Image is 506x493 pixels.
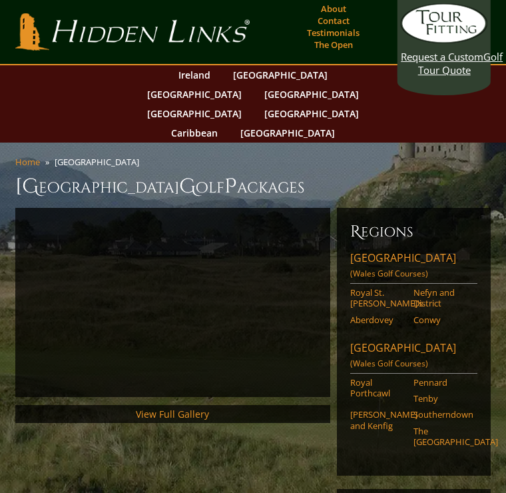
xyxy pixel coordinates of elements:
[413,287,469,309] a: Nefyn and District
[413,393,469,404] a: Tenby
[258,85,366,104] a: [GEOGRAPHIC_DATA]
[15,173,491,200] h1: [GEOGRAPHIC_DATA] olf ackages
[55,156,144,168] li: [GEOGRAPHIC_DATA]
[413,409,469,420] a: Southerndown
[350,250,477,284] a: [GEOGRAPHIC_DATA](Wales Golf Courses)
[226,65,334,85] a: [GEOGRAPHIC_DATA]
[314,11,353,30] a: Contact
[258,104,366,123] a: [GEOGRAPHIC_DATA]
[350,340,477,374] a: [GEOGRAPHIC_DATA](Wales Golf Courses)
[350,358,428,369] span: (Wales Golf Courses)
[29,221,317,384] iframe: Sir-Nick-on-Wales
[172,65,217,85] a: Ireland
[413,426,469,448] a: The [GEOGRAPHIC_DATA]
[413,377,469,388] a: Pennard
[350,268,428,279] span: (Wales Golf Courses)
[350,409,405,431] a: [PERSON_NAME] and Kenfig
[304,23,363,42] a: Testimonials
[224,173,237,200] span: P
[401,3,487,77] a: Request a CustomGolf Tour Quote
[164,123,224,143] a: Caribbean
[136,408,209,420] a: View Full Gallery
[350,221,477,243] h6: Regions
[140,85,248,104] a: [GEOGRAPHIC_DATA]
[140,104,248,123] a: [GEOGRAPHIC_DATA]
[350,314,405,325] a: Aberdovey
[311,35,356,54] a: The Open
[179,173,196,200] span: G
[350,287,405,309] a: Royal St. [PERSON_NAME]’s
[234,123,342,143] a: [GEOGRAPHIC_DATA]
[413,314,469,325] a: Conwy
[401,50,483,63] span: Request a Custom
[350,377,405,399] a: Royal Porthcawl
[15,156,40,168] a: Home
